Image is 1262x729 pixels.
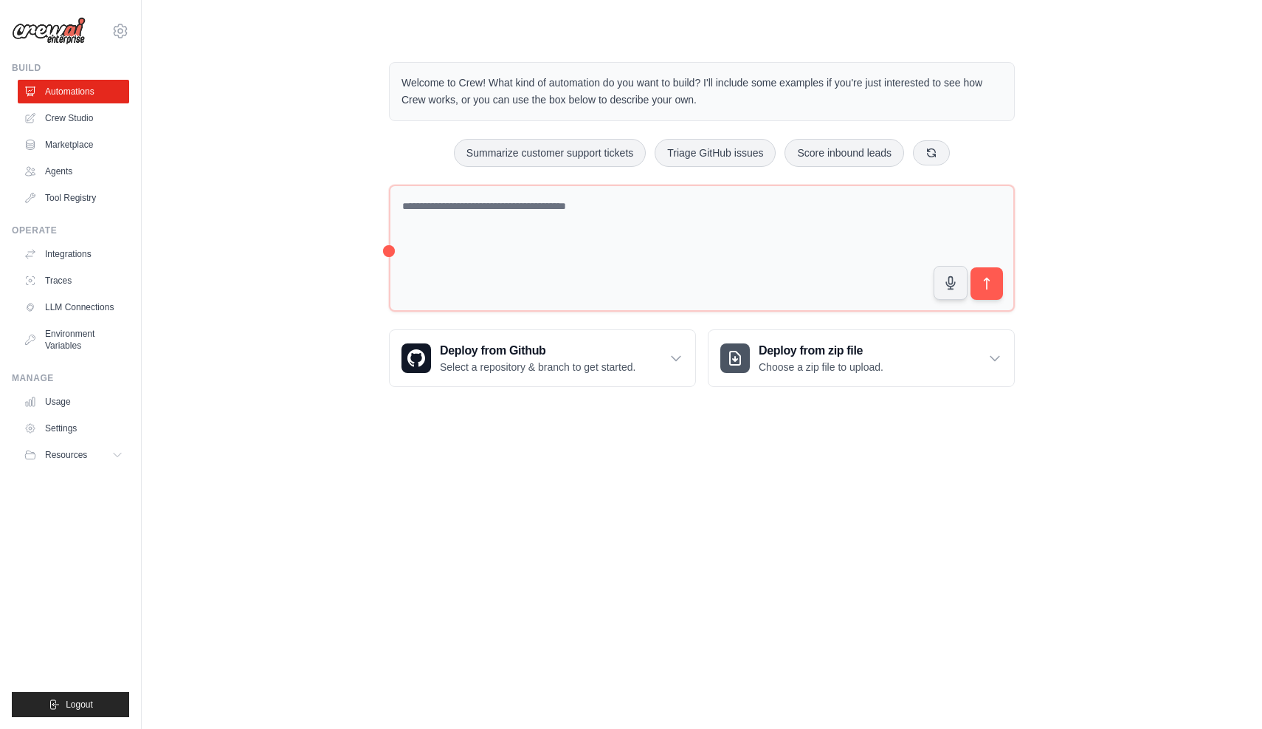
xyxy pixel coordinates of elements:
[759,342,883,360] h3: Deploy from zip file
[12,692,129,717] button: Logout
[18,160,129,183] a: Agents
[12,62,129,74] div: Build
[12,372,129,384] div: Manage
[18,417,129,440] a: Settings
[12,17,86,45] img: Logo
[18,443,129,467] button: Resources
[12,225,129,236] div: Operate
[18,186,129,210] a: Tool Registry
[655,139,776,167] button: Triage GitHub issues
[18,242,129,266] a: Integrations
[18,295,129,319] a: LLM Connections
[66,699,93,711] span: Logout
[18,269,129,292] a: Traces
[440,360,635,374] p: Select a repository & branch to get started.
[454,139,646,167] button: Summarize customer support tickets
[45,449,87,461] span: Resources
[18,390,129,414] a: Usage
[401,75,1002,109] p: Welcome to Crew! What kind of automation do you want to build? I'll include some examples if you'...
[785,139,904,167] button: Score inbound leads
[18,106,129,130] a: Crew Studio
[18,133,129,157] a: Marketplace
[759,360,883,374] p: Choose a zip file to upload.
[18,322,129,357] a: Environment Variables
[18,80,129,103] a: Automations
[440,342,635,360] h3: Deploy from Github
